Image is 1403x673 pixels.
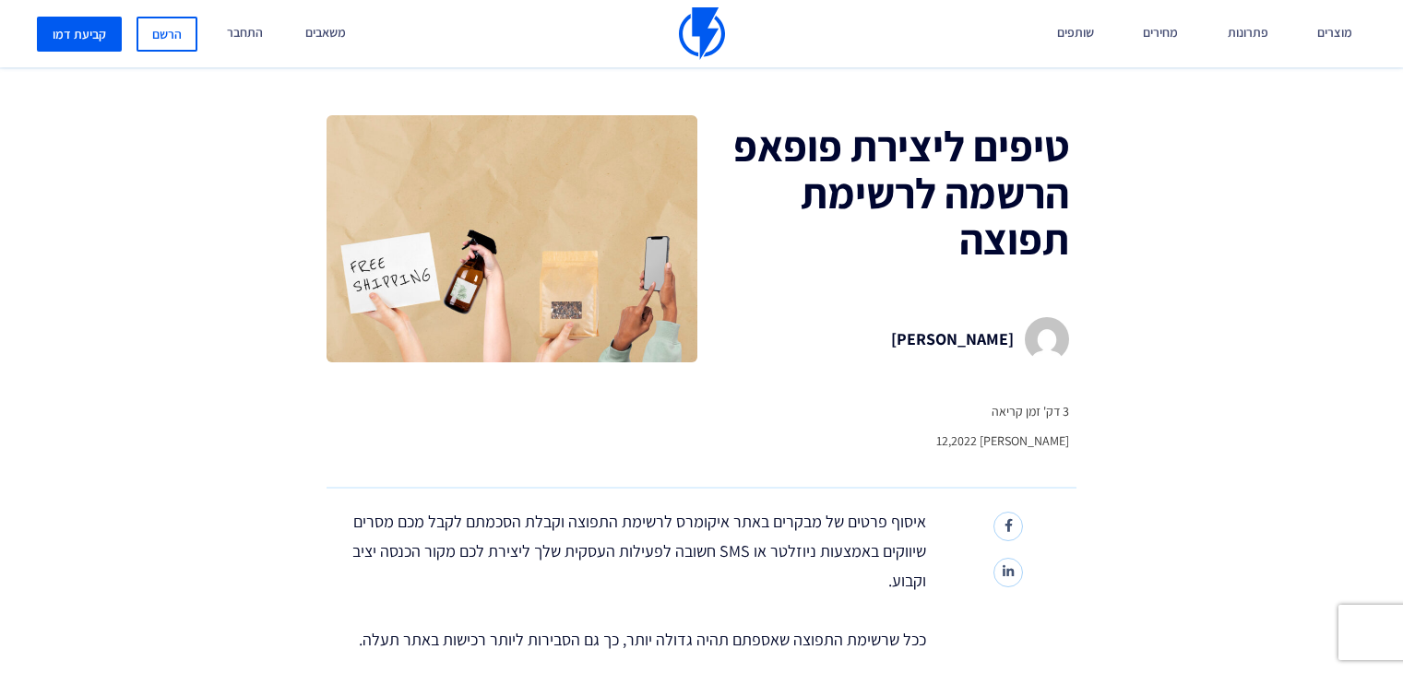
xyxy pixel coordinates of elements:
[327,507,926,655] p: איסוף פרטים של מבקרים באתר איקומרס לרשימת התפוצה וקבלת הסכמתם לקבל מכם מסרים שיווקים באמצעות ניוז...
[891,325,1014,354] p: [PERSON_NAME]
[936,402,1069,420] span: 3 דק' זמן קריאה
[137,17,197,52] a: הרשם
[936,431,1069,450] span: [PERSON_NAME] 12,2022
[705,123,1068,263] h1: טיפים ליצירת פופאפ הרשמה לרשימת תפוצה
[37,17,122,52] a: קביעת דמו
